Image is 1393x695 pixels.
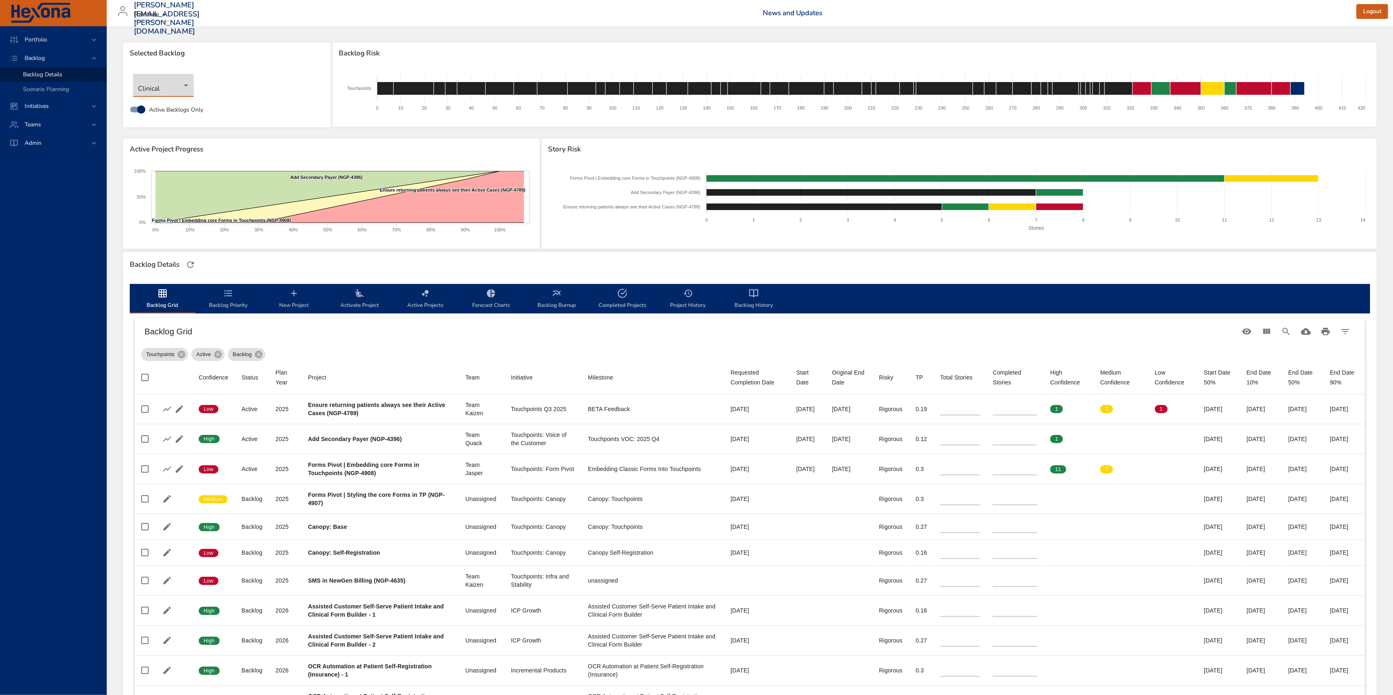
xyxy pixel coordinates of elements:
[1035,217,1037,222] text: 7
[275,368,295,387] span: Plan Year
[1155,435,1168,443] span: 0
[1330,523,1359,531] div: [DATE]
[241,576,262,585] div: Backlog
[1330,465,1359,473] div: [DATE]
[161,546,173,559] button: Edit Project Details
[290,175,363,180] text: Add Secondary Payer (NGP-4396)
[731,405,783,413] div: [DATE]
[241,373,258,382] div: Sort
[731,368,783,387] span: Requested Completion Date
[731,549,783,557] div: [DATE]
[161,634,173,647] button: Edit Project Details
[539,105,544,110] text: 70
[466,373,498,382] span: Team
[731,495,783,503] div: [DATE]
[466,495,498,503] div: Unassigned
[191,348,224,361] div: Active
[511,495,575,503] div: Touchpoints: Canopy
[588,435,717,443] div: Touchpoints VOC: 2025 Q4
[726,288,782,310] span: Backlog History
[1247,495,1275,503] div: [DATE]
[199,373,228,382] div: Sort
[241,373,262,382] span: Status
[18,54,51,62] span: Backlog
[1288,549,1317,557] div: [DATE]
[609,105,616,110] text: 100
[1276,322,1296,341] button: Search
[241,549,262,557] div: Backlog
[173,403,186,415] button: Edit Project Details
[1237,322,1257,341] button: Standard Views
[879,435,902,443] div: Rigorous
[588,495,717,503] div: Canopy: Touchpoints
[241,495,262,503] div: Backlog
[1009,105,1016,110] text: 270
[422,105,427,110] text: 20
[796,435,819,443] div: [DATE]
[703,105,710,110] text: 140
[916,405,927,413] div: 0.19
[511,373,575,382] span: Initiative
[631,190,700,195] text: Add Secondary Payer (NGP-4396)
[1050,368,1087,387] div: High Confidence
[358,227,367,232] text: 60%
[308,402,445,416] b: Ensure returning patients always see their Active Cases (NGP-4789)
[796,465,819,473] div: [DATE]
[1100,368,1142,387] span: Medium Confidence
[731,523,783,531] div: [DATE]
[275,576,295,585] div: 2025
[1155,466,1168,473] span: 0
[1296,322,1316,341] button: Download CSV
[392,227,401,232] text: 70%
[1174,105,1181,110] text: 340
[275,368,295,387] div: Sort
[594,288,650,310] span: Completed Projects
[127,258,182,271] div: Backlog Details
[18,121,48,128] span: Teams
[220,227,229,232] text: 20%
[1338,105,1346,110] text: 410
[339,49,1370,57] span: Backlog Risk
[130,49,324,57] span: Selected Backlog
[753,217,755,222] text: 1
[941,217,943,222] text: 5
[10,3,71,23] img: Hexona
[141,350,179,359] span: Touchpoints
[847,217,849,222] text: 3
[1155,405,1168,413] span: 1
[308,373,326,382] div: Sort
[1247,435,1275,443] div: [DATE]
[796,368,819,387] div: Start Date
[773,105,781,110] text: 170
[962,105,969,110] text: 250
[832,405,866,413] div: [DATE]
[18,139,48,147] span: Admin
[308,462,419,476] b: Forms Pivot | Embedding core Forms in Touchpoints (NGP-4908)
[867,105,875,110] text: 210
[588,523,717,531] div: Canopy: Touchpoints
[161,521,173,533] button: Edit Project Details
[134,1,200,36] h3: [PERSON_NAME][EMAIL_ADDRESS][PERSON_NAME][DOMAIN_NAME]
[199,373,228,382] div: Confidence
[844,105,851,110] text: 200
[586,105,591,110] text: 90
[1100,466,1113,473] span: 2
[1155,368,1191,387] div: Low Confidence
[1129,217,1131,222] text: 9
[879,373,893,382] div: Risky
[1336,322,1355,341] button: Filter Table
[763,8,822,18] a: News and Updates
[588,373,613,382] div: Milestone
[275,523,295,531] div: 2025
[916,523,927,531] div: 0.27
[23,71,62,78] span: Backlog Details
[466,549,498,557] div: Unassigned
[376,105,378,110] text: 0
[1079,105,1087,110] text: 300
[466,431,498,447] div: Team Quack
[1330,405,1359,413] div: [DATE]
[879,495,902,503] div: Rigorous
[1100,435,1113,443] span: 0
[149,105,203,114] span: Active Backlogs Only
[1358,105,1365,110] text: 420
